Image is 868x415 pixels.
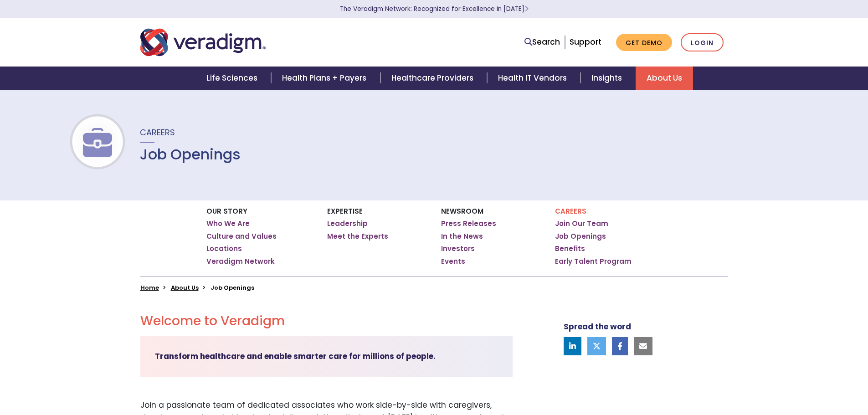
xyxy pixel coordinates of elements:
h2: Welcome to Veradigm [140,313,513,329]
strong: Spread the word [564,321,631,332]
a: In the News [441,232,483,241]
a: Leadership [327,219,368,228]
strong: Transform healthcare and enable smarter care for millions of people. [155,351,436,362]
a: Benefits [555,244,585,253]
a: Press Releases [441,219,496,228]
a: Search [524,36,560,48]
a: Health IT Vendors [487,67,580,90]
a: Meet the Experts [327,232,388,241]
h1: Job Openings [140,146,241,163]
img: Veradigm logo [140,27,266,57]
span: Learn More [524,5,529,13]
a: Who We Are [206,219,250,228]
a: Home [140,283,159,292]
a: Culture and Values [206,232,277,241]
a: Life Sciences [195,67,271,90]
a: Join Our Team [555,219,608,228]
a: Get Demo [616,34,672,51]
a: Insights [580,67,636,90]
a: Health Plans + Payers [271,67,380,90]
a: Locations [206,244,242,253]
a: About Us [171,283,199,292]
span: Careers [140,127,175,138]
a: The Veradigm Network: Recognized for Excellence in [DATE]Learn More [340,5,529,13]
a: Login [681,33,724,52]
a: Job Openings [555,232,606,241]
a: Support [570,36,601,47]
a: Veradigm Network [206,257,275,266]
a: Investors [441,244,475,253]
a: Healthcare Providers [380,67,487,90]
a: Early Talent Program [555,257,632,266]
a: Events [441,257,465,266]
a: About Us [636,67,693,90]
